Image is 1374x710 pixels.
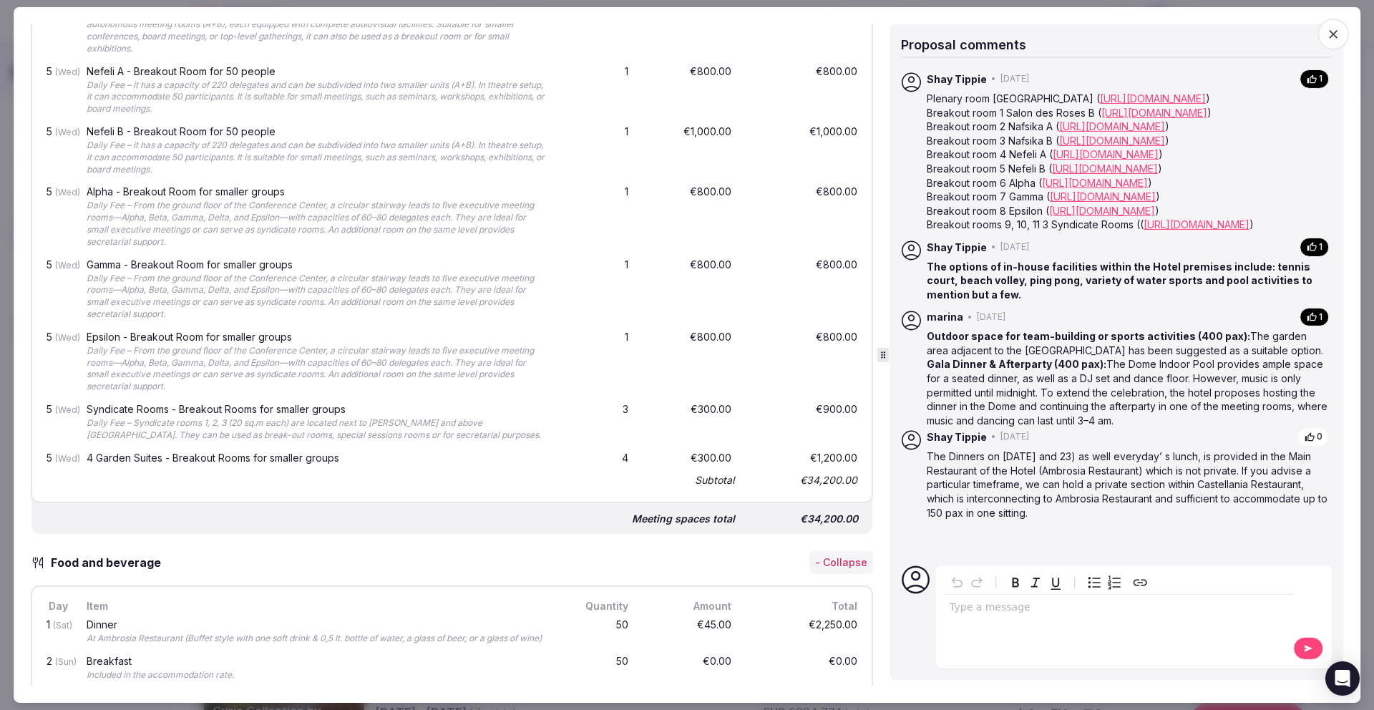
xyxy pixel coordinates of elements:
span: (Wed) [55,66,80,77]
div: €800.00 [746,256,860,323]
div: Daily Fee – it has a capacity of 220 delegates and can be subdivided into two smaller units (A+B)... [87,79,548,115]
span: Shay Tippie [927,430,987,444]
button: Underline [1046,573,1066,593]
div: €2,250.00 [746,617,860,648]
p: Breakout room 8 Epsilon ( ) [927,204,1329,218]
span: (Wed) [55,404,80,415]
span: (Wed) [55,187,80,198]
div: Daily Fee – From the ground floor of the Conference Center, a circular stairway leads to five exe... [87,272,548,320]
span: (Sun) [55,656,77,667]
button: Bulleted list [1084,573,1104,593]
div: Meeting spaces total [632,512,735,526]
span: • [991,73,996,85]
p: Breakout room 3 Nafsika B ( ) [927,134,1329,148]
span: (Wed) [55,127,80,137]
div: Gamma - Breakout Room for smaller groups [87,259,548,269]
div: Total [746,598,860,614]
span: [DATE] [977,311,1005,323]
div: 1 [562,184,631,251]
div: €800.00 [643,256,734,323]
span: [DATE] [1000,431,1029,443]
span: Shay Tippie [927,72,987,87]
div: 5 [44,63,72,117]
div: Daily Fee – From the ground floor of the Conference Center, a circular stairway leads to five exe... [87,200,548,248]
div: €800.00 [746,329,860,396]
div: 2 [44,653,72,684]
div: Syndicate Rooms - Breakout Rooms for smaller groups [87,404,548,414]
div: 1 [44,617,72,648]
div: Amount [643,598,734,614]
span: 1 [1319,73,1322,85]
div: 5 [44,256,72,323]
strong: Gala Dinner & Afterparty (400 pax): [927,358,1106,370]
div: editable markdown [944,595,1293,623]
div: €0.00 [643,653,734,684]
a: [URL][DOMAIN_NAME] [1049,205,1155,217]
p: ​Plenary room [GEOGRAPHIC_DATA] ( ) [927,92,1329,106]
div: At Ambrosia Restaurant (Buffet style with one soft drink & 0,5 lt. bottle of water, a glass of be... [87,633,548,645]
div: €34,200.00 [746,470,860,490]
div: €800.00 [643,184,734,251]
div: €300.00 [643,449,734,467]
div: Included in the accommodation rate. [87,669,548,681]
span: (Wed) [55,452,80,463]
div: Day [44,598,72,614]
span: Shay Tippie [927,240,987,254]
div: €900.00 [746,402,860,444]
a: [URL][DOMAIN_NAME] [1052,162,1158,175]
div: €34,200.00 [746,509,861,529]
div: €800.00 [643,63,734,117]
div: Daily Fee – Syndicate rooms 1, 2, 3 (20 sq.m each) are located next to [PERSON_NAME] and above [G... [87,417,548,442]
div: €1,200.00 [746,449,860,467]
div: Daily Fee – (220 m² in total) accommodates up to 320 delegates but can also be divided into two s... [87,6,548,54]
p: Breakout room 7 Gamma ( ) [927,190,1329,204]
div: 4 [562,449,631,467]
div: 5 [44,124,72,178]
span: (Wed) [55,332,80,343]
div: 1 [562,124,631,178]
span: 1 [1319,311,1322,323]
p: Breakout room 4 Nefeli A ( ) [927,147,1329,162]
div: 4 Garden Suites - Breakout Rooms for smaller groups [87,452,548,462]
div: €800.00 [643,329,734,396]
div: Dinner [87,620,548,630]
a: [URL][DOMAIN_NAME] [1059,120,1165,132]
p: The Dinners on [DATE] and 23) as well everyday’ s lunch, is provided in the Main Restaurant of th... [927,449,1329,520]
button: 0 [1297,427,1329,447]
div: 50 [562,617,631,648]
div: €300.00 [643,402,734,444]
p: Breakout rooms 9, 10, 11 3 Syndicate Rooms (( ) [927,218,1329,232]
div: €0.00 [746,653,860,684]
button: Bold [1005,573,1025,593]
p: Breakout room 6 Alpha ( ) [927,175,1329,190]
div: Item [84,598,551,614]
div: Alpha - Breakout Room for smaller groups [87,187,548,197]
div: 5 [44,402,72,444]
div: Nefeli B - Breakout Room for 50 people [87,127,548,137]
div: €800.00 [746,63,860,117]
a: [URL][DOMAIN_NAME] [1144,218,1249,230]
span: • [991,241,996,253]
div: €1,000.00 [746,124,860,178]
a: [URL][DOMAIN_NAME] [1059,135,1165,147]
div: Breakfast [87,656,548,666]
button: Create link [1130,573,1150,593]
div: €800.00 [746,184,860,251]
span: Proposal comments [901,37,1026,52]
a: [URL][DOMAIN_NAME] [1042,176,1148,188]
button: 1 [1300,307,1329,326]
button: Italic [1025,573,1046,593]
div: 5 [44,184,72,251]
span: [DATE] [1000,73,1029,85]
span: 1 [1319,241,1322,253]
span: • [991,431,996,443]
strong: The options of in-house facilities within the Hotel premises include: tennis court, beach volley,... [927,261,1312,301]
div: 5 [44,449,72,467]
p: Breakout room 1 Salon des Roses B ( ) [927,106,1329,120]
button: 1 [1300,69,1329,89]
span: 0 [1317,431,1322,443]
p: Breakout room 2 Nafsika A ( ) [927,120,1329,134]
a: [URL][DOMAIN_NAME] [1101,107,1207,119]
p: Breakout room 5 Nefeli B ( ) [927,162,1329,176]
a: [URL][DOMAIN_NAME] [1050,190,1156,203]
